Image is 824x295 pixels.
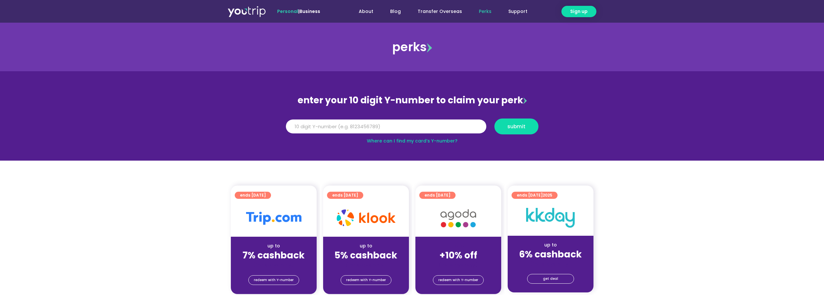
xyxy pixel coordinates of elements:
span: get deal [543,274,558,283]
a: Blog [382,6,409,17]
div: up to [328,243,404,249]
span: | [277,8,320,15]
span: up to [452,243,464,249]
nav: Menu [338,6,536,17]
div: up to [236,243,311,249]
a: ends [DATE]2025 [512,192,558,199]
a: redeem with Y-number [433,275,484,285]
span: ends [DATE] [424,192,450,199]
strong: +10% off [439,249,477,262]
a: Support [500,6,536,17]
a: redeem with Y-number [248,275,299,285]
a: Perks [470,6,500,17]
span: ends [DATE] [332,192,358,199]
span: submit [507,124,525,129]
div: (for stays only) [328,261,404,268]
div: (for stays only) [236,261,311,268]
a: ends [DATE] [327,192,363,199]
span: Personal [277,8,298,15]
a: redeem with Y-number [341,275,391,285]
span: 2025 [543,192,552,198]
a: Transfer Overseas [409,6,470,17]
a: Business [299,8,320,15]
div: up to [513,242,588,248]
button: submit [494,119,538,134]
a: get deal [527,274,574,284]
div: (for stays only) [513,260,588,267]
span: redeem with Y-number [346,276,386,285]
span: redeem with Y-number [438,276,478,285]
a: ends [DATE] [235,192,271,199]
a: About [350,6,382,17]
div: (for stays only) [421,261,496,268]
strong: 7% cashback [243,249,305,262]
span: Sign up [570,8,588,15]
a: Sign up [561,6,596,17]
form: Y Number [286,119,538,139]
strong: 5% cashback [334,249,397,262]
a: Where can I find my card’s Y-number? [367,138,457,144]
div: enter your 10 digit Y-number to claim your perk [283,92,542,109]
input: 10 digit Y-number (e.g. 8123456789) [286,119,486,134]
span: ends [DATE] [240,192,266,199]
strong: 6% cashback [519,248,582,261]
span: redeem with Y-number [254,276,294,285]
a: ends [DATE] [419,192,456,199]
span: ends [DATE] [517,192,552,199]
